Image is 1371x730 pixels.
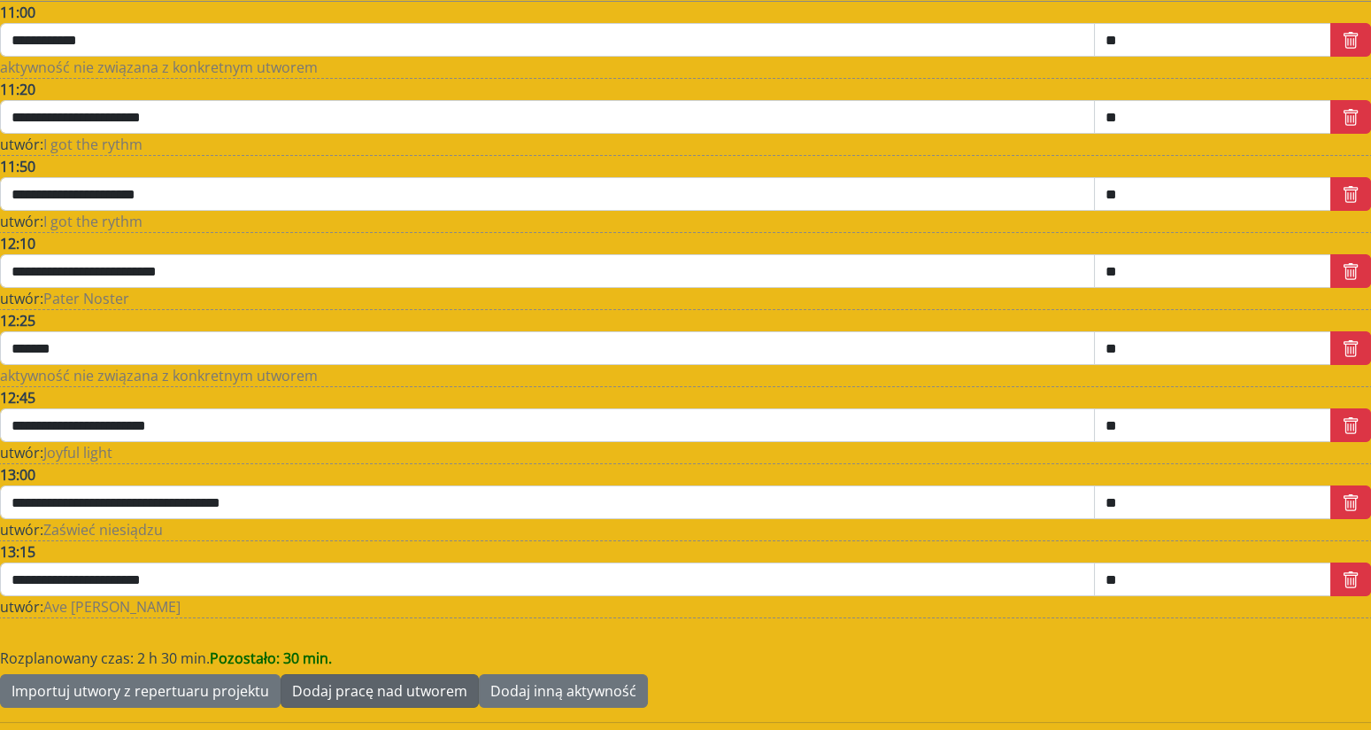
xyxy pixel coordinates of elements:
[1330,408,1371,442] button: trash
[1342,340,1359,358] svg: trash
[1330,23,1371,57] button: trash
[1342,32,1359,50] svg: trash
[1342,263,1359,281] svg: trash
[43,597,181,617] span: Ave [PERSON_NAME]
[281,674,479,708] button: Dodaj pracę nad utworem
[43,212,142,231] span: I got the rythm
[43,135,142,154] span: I got the rythm
[1342,494,1359,512] svg: trash
[479,674,648,708] button: Dodaj inną aktywność
[1330,177,1371,211] button: trash
[1330,100,1371,134] button: trash
[43,443,112,462] span: Joyful light
[1342,109,1359,127] svg: trash
[1342,571,1359,589] svg: trash
[1330,485,1371,519] button: trash
[1330,563,1371,596] button: trash
[43,289,129,308] span: Pater Noster
[210,648,332,668] span: Pozostało: 30 min.
[43,520,163,540] span: Zaświeć niesiądzu
[1330,254,1371,288] button: trash
[1330,331,1371,365] button: trash
[1342,186,1359,204] svg: trash
[1342,417,1359,435] svg: trash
